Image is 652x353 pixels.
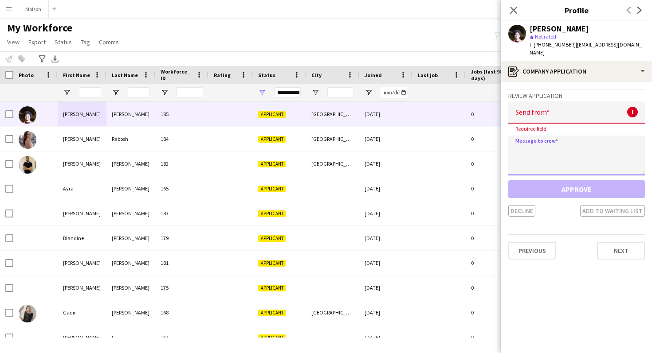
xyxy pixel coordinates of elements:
img: Gadir Jaafar [19,305,36,322]
div: [PERSON_NAME] [106,300,155,325]
div: 182 [155,151,208,176]
h3: Review Application [508,92,645,100]
div: 167 [155,325,208,349]
div: [PERSON_NAME] [58,151,106,176]
div: 0 [466,176,523,201]
div: [DATE] [359,102,412,126]
div: 0 [466,151,523,176]
a: Export [25,36,49,48]
div: [GEOGRAPHIC_DATA] [306,151,359,176]
div: [GEOGRAPHIC_DATA] [306,102,359,126]
span: City [311,72,322,78]
span: Comms [99,38,119,46]
h3: Profile [501,4,652,16]
div: 175 [155,275,208,300]
div: 185 [155,102,208,126]
a: Status [51,36,75,48]
div: 0 [466,275,523,300]
button: Open Filter Menu [365,89,373,97]
div: [GEOGRAPHIC_DATA] [306,300,359,325]
div: [PERSON_NAME] [106,151,155,176]
input: Workforce ID Filter Input [177,87,203,98]
span: Workforce ID [161,68,192,81]
span: First Name [63,72,90,78]
span: Required field. [508,125,555,132]
div: Ayra [58,176,106,201]
div: [DATE] [359,176,412,201]
span: Applicant [258,111,286,118]
div: Company application [501,61,652,82]
input: First Name Filter Input [79,87,101,98]
span: Applicant [258,310,286,316]
div: Li [106,325,155,349]
div: 0 [466,102,523,126]
span: Applicant [258,235,286,242]
span: Applicant [258,136,286,143]
span: Export [28,38,46,46]
div: [PERSON_NAME] [106,251,155,275]
div: [DATE] [359,251,412,275]
div: [PERSON_NAME] [106,275,155,300]
div: [GEOGRAPHIC_DATA] [306,127,359,151]
span: Applicant [258,285,286,291]
span: | [EMAIL_ADDRESS][DOMAIN_NAME] [530,41,642,56]
div: [PERSON_NAME] [106,226,155,250]
span: Status [55,38,72,46]
button: Open Filter Menu [311,89,319,97]
span: Applicant [258,260,286,267]
div: 0 [466,251,523,275]
span: My Workforce [7,21,72,35]
button: Open Filter Menu [258,89,266,97]
button: Open Filter Menu [161,89,169,97]
div: 181 [155,251,208,275]
div: [DATE] [359,226,412,250]
div: [PERSON_NAME] [106,201,155,225]
div: 184 [155,127,208,151]
div: 0 [466,226,523,250]
div: [DATE] [359,300,412,325]
button: Next [597,242,645,260]
span: Tag [81,38,90,46]
div: [PERSON_NAME] [58,127,106,151]
span: Rating [214,72,231,78]
div: 0 [466,325,523,349]
span: Applicant [258,161,286,167]
div: [PERSON_NAME] [106,102,155,126]
button: Open Filter Menu [63,89,71,97]
div: 168 [155,300,208,325]
div: 0 [466,201,523,225]
img: Anzhelika Rabosh [19,131,36,149]
button: Open Filter Menu [112,89,120,97]
div: [PERSON_NAME] [58,102,106,126]
input: Joined Filter Input [381,87,407,98]
input: Last Name Filter Input [128,87,150,98]
div: 0 [466,300,523,325]
span: Not rated [535,33,556,40]
span: Jobs (last 90 days) [471,68,507,81]
span: Last Name [112,72,138,78]
div: 179 [155,226,208,250]
div: 165 [155,176,208,201]
div: [PERSON_NAME] [530,25,589,33]
div: [DATE] [359,275,412,300]
span: Status [258,72,275,78]
input: City Filter Input [327,87,354,98]
div: [PERSON_NAME] [106,176,155,201]
div: [PERSON_NAME] [58,251,106,275]
span: Photo [19,72,34,78]
img: Ashton Bunn [19,156,36,174]
div: [PERSON_NAME] [58,275,106,300]
span: Applicant [258,186,286,192]
a: Tag [77,36,94,48]
span: Applicant [258,334,286,341]
span: Joined [365,72,382,78]
div: [DATE] [359,151,412,176]
span: Last job [418,72,438,78]
a: Comms [95,36,122,48]
div: [DATE] [359,325,412,349]
div: Blandine [58,226,106,250]
span: View [7,38,20,46]
img: Ahmed Omer [19,106,36,124]
div: [DATE] [359,127,412,151]
a: View [4,36,23,48]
